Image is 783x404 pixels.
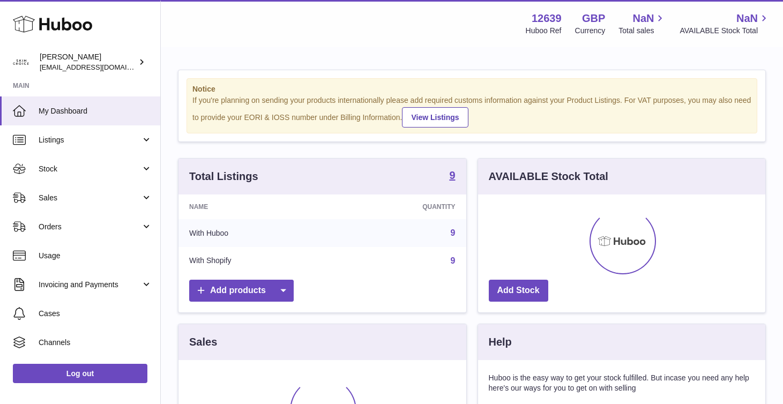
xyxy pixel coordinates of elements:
h3: Total Listings [189,169,258,184]
strong: GBP [582,11,605,26]
span: NaN [736,11,758,26]
a: 9 [451,256,456,265]
strong: 9 [449,170,455,181]
span: Usage [39,251,152,261]
td: With Huboo [178,219,333,247]
h3: Sales [189,335,217,349]
span: Invoicing and Payments [39,280,141,290]
a: NaN AVAILABLE Stock Total [680,11,770,36]
a: 9 [449,170,455,183]
th: Name [178,194,333,219]
a: Add products [189,280,294,302]
strong: Notice [192,84,751,94]
img: admin@skinchoice.com [13,54,29,70]
a: Add Stock [489,280,548,302]
td: With Shopify [178,247,333,275]
div: Currency [575,26,606,36]
span: My Dashboard [39,106,152,116]
th: Quantity [333,194,466,219]
a: View Listings [402,107,468,128]
span: [EMAIL_ADDRESS][DOMAIN_NAME] [40,63,158,71]
span: AVAILABLE Stock Total [680,26,770,36]
span: Orders [39,222,141,232]
span: NaN [632,11,654,26]
a: Log out [13,364,147,383]
div: [PERSON_NAME] [40,52,136,72]
a: 9 [451,228,456,237]
span: Listings [39,135,141,145]
span: Channels [39,338,152,348]
strong: 12639 [532,11,562,26]
span: Stock [39,164,141,174]
div: If you're planning on sending your products internationally please add required customs informati... [192,95,751,128]
span: Cases [39,309,152,319]
p: Huboo is the easy way to get your stock fulfilled. But incase you need any help here's our ways f... [489,373,755,393]
a: NaN Total sales [618,11,666,36]
span: Sales [39,193,141,203]
div: Huboo Ref [526,26,562,36]
span: Total sales [618,26,666,36]
h3: AVAILABLE Stock Total [489,169,608,184]
h3: Help [489,335,512,349]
